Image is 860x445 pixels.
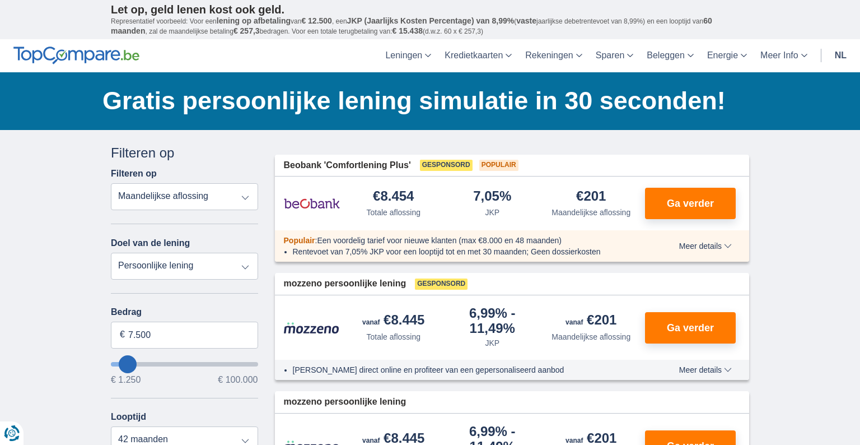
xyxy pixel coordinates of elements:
[284,396,406,409] span: mozzeno persoonlijke lening
[576,189,606,205] div: €201
[392,26,423,35] span: € 15.438
[301,16,332,25] span: € 12.500
[284,189,340,217] img: product.pl.alt Beobank
[516,16,536,25] span: vaste
[420,160,473,171] span: Gesponsord
[485,337,499,349] div: JKP
[671,242,740,251] button: Meer details
[438,39,518,72] a: Kredietkaarten
[218,376,258,384] span: € 100.000
[551,207,630,218] div: Maandelijkse aflossing
[671,365,740,374] button: Meer details
[347,16,515,25] span: JKP (Jaarlijks Kosten Percentage) van 8,99%
[565,313,616,329] div: €201
[679,242,732,250] span: Meer details
[120,328,125,341] span: €
[111,307,258,317] label: Bedrag
[378,39,438,72] a: Leningen
[275,235,647,246] div: :
[13,47,139,64] img: TopCompare
[700,39,754,72] a: Energie
[233,26,260,35] span: € 257,3
[589,39,641,72] a: Sparen
[102,84,749,118] h1: Gratis persoonlijke lening simulatie in 30 seconden!
[317,236,562,245] span: Een voordelig tarief voor nieuwe klanten (max €8.000 en 48 maanden)
[373,189,414,205] div: €8.454
[293,364,638,376] li: [PERSON_NAME] direct online en profiteer van een gepersonaliseerd aanbod
[447,307,537,335] div: 6,99%
[362,313,424,329] div: €8.445
[551,331,630,342] div: Maandelijkse aflossing
[679,366,732,374] span: Meer details
[640,39,700,72] a: Beleggen
[518,39,588,72] a: Rekeningen
[828,39,853,72] a: nl
[284,236,315,245] span: Populair
[485,207,499,218] div: JKP
[111,143,258,163] div: Filteren op
[284,322,340,334] img: product.pl.alt Mozzeno
[284,277,406,290] span: mozzeno persoonlijke lening
[415,279,468,290] span: Gesponsord
[111,238,190,248] label: Doel van de lening
[366,207,420,218] div: Totale aflossing
[754,39,814,72] a: Meer Info
[111,376,141,384] span: € 1.250
[284,159,411,172] span: Beobank 'Comfortlening Plus'
[111,16,749,36] p: Representatief voorbeeld: Voor een van , een ( jaarlijkse debetrentevoet van 8,99%) en een loopti...
[111,16,712,35] span: 60 maanden
[667,198,714,208] span: Ga verder
[645,312,736,344] button: Ga verder
[366,331,420,342] div: Totale aflossing
[111,412,146,422] label: Looptijd
[645,188,736,219] button: Ga verder
[473,189,511,205] div: 7,05%
[293,246,638,257] li: Rentevoet van 7,05% JKP voor een looptijd tot en met 30 maanden; Geen dossierkosten
[217,16,291,25] span: lening op afbetaling
[111,3,749,16] p: Let op, geld lenen kost ook geld.
[111,169,157,179] label: Filteren op
[667,323,714,333] span: Ga verder
[479,160,518,171] span: Populair
[111,362,258,367] input: wantToBorrow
